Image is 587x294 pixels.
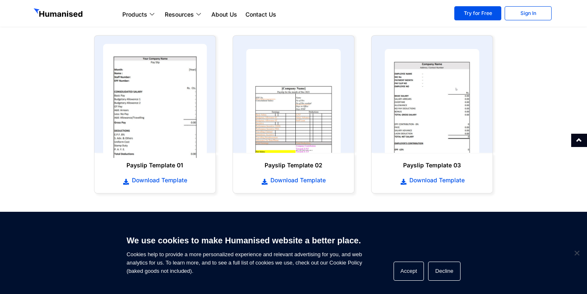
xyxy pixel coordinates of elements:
h6: We use cookies to make Humanised website a better place. [126,235,362,246]
h6: Payslip Template 01 [103,161,207,169]
img: GetHumanised Logo [34,8,84,19]
span: Cookies help to provide a more personalized experience and relevant advertising for you, and web ... [126,230,362,275]
span: Decline [572,249,581,257]
a: Resources [161,10,207,20]
button: Decline [428,262,460,281]
a: Sign In [505,6,552,20]
button: Accept [394,262,424,281]
a: Products [118,10,161,20]
img: payslip template [103,44,207,158]
a: Download Template [103,176,207,185]
h6: Payslip Template 02 [241,161,346,169]
a: Try for Free [454,6,501,20]
img: payslip template [385,49,479,153]
a: About Us [207,10,241,20]
span: Download Template [268,176,326,184]
a: Download Template [380,176,484,185]
span: Download Template [130,176,187,184]
a: Download Template [241,176,346,185]
img: payslip template [246,49,341,153]
a: Contact Us [241,10,280,20]
span: Download Template [407,176,465,184]
h6: Payslip Template 03 [380,161,484,169]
